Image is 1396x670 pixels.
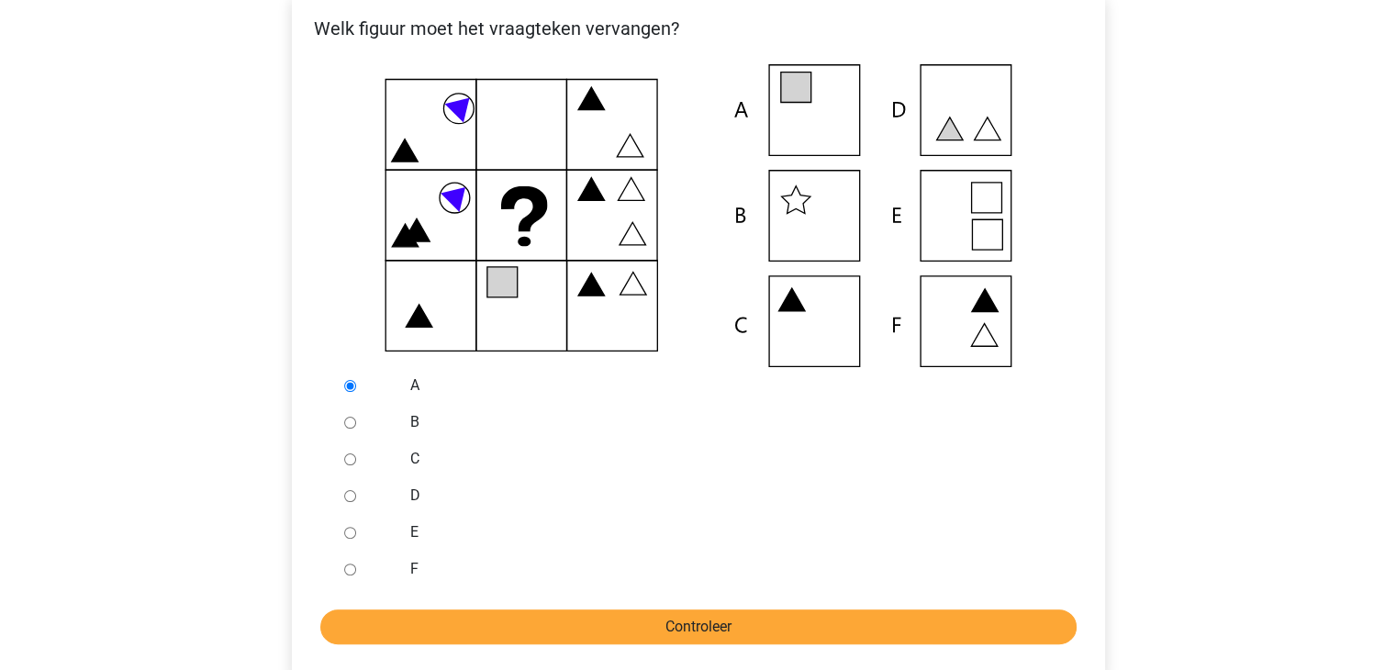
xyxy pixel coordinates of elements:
[410,558,1045,580] label: F
[307,15,1090,42] p: Welk figuur moet het vraagteken vervangen?
[410,485,1045,507] label: D
[410,411,1045,433] label: B
[320,609,1077,644] input: Controleer
[410,521,1045,543] label: E
[410,374,1045,396] label: A
[410,448,1045,470] label: C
